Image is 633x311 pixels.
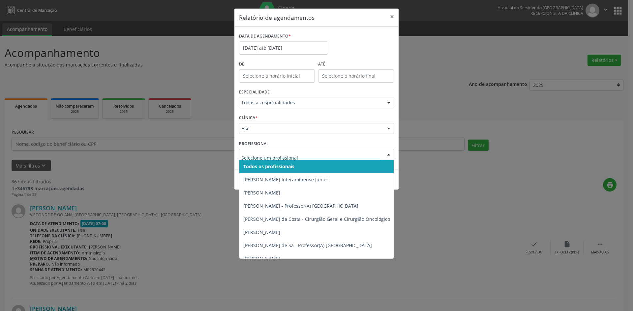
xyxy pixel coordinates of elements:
[239,69,315,83] input: Selecione o horário inicial
[385,9,399,25] button: Close
[243,163,294,169] span: Todos os profissionais
[243,190,280,196] span: [PERSON_NAME]
[239,13,315,22] h5: Relatório de agendamentos
[243,242,372,248] span: [PERSON_NAME] de Sa - Professor(A) [GEOGRAPHIC_DATA]
[241,151,380,164] input: Selecione um profissional
[239,31,291,41] label: DATA DE AGENDAMENTO
[318,69,394,83] input: Selecione o horário final
[239,139,269,149] label: PROFISSIONAL
[318,59,394,69] label: ATÉ
[239,87,270,97] label: ESPECIALIDADE
[243,176,328,183] span: [PERSON_NAME] Interaminense Junior
[243,203,358,209] span: [PERSON_NAME] - Professor(A) [GEOGRAPHIC_DATA]
[243,229,280,235] span: [PERSON_NAME]
[239,113,257,123] label: CLÍNICA
[243,216,390,222] span: [PERSON_NAME] da Costa - Cirurgião Geral e Cirurgião Oncológico
[241,125,380,132] span: Hse
[239,59,315,69] label: De
[243,255,280,262] span: [PERSON_NAME]
[239,41,328,55] input: Selecione uma data ou intervalo
[241,99,380,106] span: Todas as especialidades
